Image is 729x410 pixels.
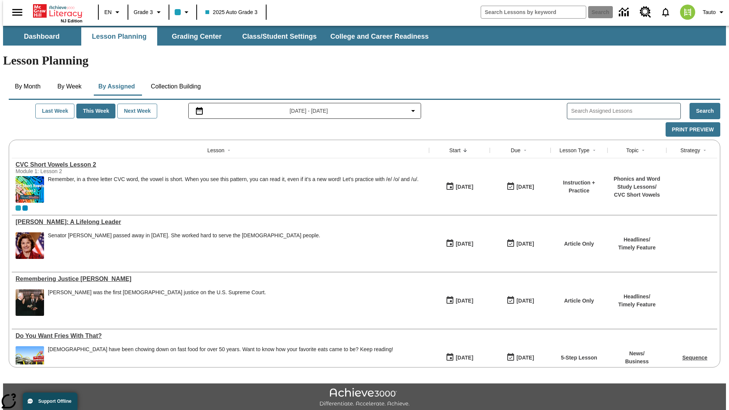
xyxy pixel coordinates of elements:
p: Timely Feature [618,244,656,252]
button: Select the date range menu item [192,106,418,115]
button: 09/04/25: Last day the lesson can be accessed [504,180,536,194]
img: Chief Justice Warren Burger, wearing a black robe, holds up his right hand and faces Sandra Day O... [16,289,44,316]
button: Sort [521,146,530,155]
div: [PERSON_NAME] was the first [DEMOGRAPHIC_DATA] justice on the U.S. Supreme Court. [48,289,266,296]
p: Article Only [564,297,594,305]
button: Profile/Settings [700,5,729,19]
button: 09/04/25: Last day the lesson can be accessed [504,293,536,308]
svg: Collapse Date Range Filter [409,106,418,115]
div: OL 2025 Auto Grade 4 [22,205,28,211]
button: Select a new avatar [675,2,700,22]
div: SubNavbar [3,27,436,46]
a: CVC Short Vowels Lesson 2, Lessons [16,161,425,168]
div: Lesson [207,147,224,154]
p: Article Only [564,240,594,248]
button: Sort [639,146,648,155]
p: Business [625,358,649,366]
a: Resource Center, Will open in new tab [635,2,656,22]
a: Remembering Justice O'Connor, Lessons [16,276,425,282]
div: [DATE] [516,296,534,306]
span: 2025 Auto Grade 3 [205,8,258,16]
div: Senator Dianne Feinstein passed away in September 2023. She worked hard to serve the American peo... [48,232,320,259]
span: Tauto [703,8,716,16]
button: Support Offline [23,393,77,410]
img: Senator Dianne Feinstein of California smiles with the U.S. flag behind her. [16,232,44,259]
a: Do You Want Fries With That?, Lessons [16,333,425,339]
img: One of the first McDonald's stores, with the iconic red sign and golden arches. [16,346,44,373]
div: SubNavbar [3,26,726,46]
div: Current Class [16,205,21,211]
div: [DATE] [456,296,473,306]
div: Do You Want Fries With That? [16,333,425,339]
div: Dianne Feinstein: A Lifelong Leader [16,219,425,225]
div: Module 1: Lesson 2 [16,168,129,174]
button: Language: EN, Select a language [101,5,125,19]
a: Data Center [614,2,635,23]
p: Timely Feature [618,301,656,309]
input: Search Assigned Lessons [571,106,680,117]
div: Start [449,147,461,154]
div: [DATE] [456,182,473,192]
button: College and Career Readiness [324,27,435,46]
img: CVC Short Vowels Lesson 2. [16,176,44,203]
img: Achieve3000 Differentiate Accelerate Achieve [319,388,410,407]
span: Remember, in a three letter CVC word, the vowel is short. When you see this pattern, you can read... [48,176,418,203]
span: EN [104,8,112,16]
button: Sort [461,146,470,155]
button: Sort [224,146,234,155]
button: Print Preview [666,122,720,137]
span: NJ Edition [61,19,82,23]
p: 5-Step Lesson [561,354,597,362]
button: Grade: Grade 3, Select a grade [131,5,166,19]
div: Topic [626,147,639,154]
button: Grading Center [159,27,235,46]
button: 09/04/25: First time the lesson was available [443,293,476,308]
div: Home [33,3,82,23]
button: 09/04/25: Last day the lesson can be accessed [504,237,536,251]
button: 09/04/25: First time the lesson was available [443,180,476,194]
button: By Month [9,77,47,96]
input: search field [481,6,586,18]
div: Lesson Type [559,147,589,154]
h1: Lesson Planning [3,54,726,68]
div: Remembering Justice O'Connor [16,276,425,282]
button: Sort [700,146,709,155]
button: This Week [76,104,115,118]
button: 09/04/25: First time the lesson was available [443,237,476,251]
div: [DATE] [516,239,534,249]
p: Phonics and Word Study Lessons / [611,175,663,191]
span: Grade 3 [134,8,153,16]
button: 09/02/25: Last day the lesson can be accessed [504,350,536,365]
button: Class/Student Settings [236,27,323,46]
div: CVC Short Vowels Lesson 2 [16,161,425,168]
button: By Assigned [92,77,141,96]
button: By Week [50,77,88,96]
a: Notifications [656,2,675,22]
div: Strategy [680,147,700,154]
div: [DATE] [516,182,534,192]
div: Due [511,147,521,154]
a: Sequence [682,355,707,361]
div: Sandra Day O'Connor was the first female justice on the U.S. Supreme Court. [48,289,266,316]
img: avatar image [680,5,695,20]
div: Senator [PERSON_NAME] passed away in [DATE]. She worked hard to serve the [DEMOGRAPHIC_DATA] people. [48,232,320,239]
p: Instruction + Practice [554,179,604,195]
div: [DATE] [516,353,534,363]
p: CVC Short Vowels [611,191,663,199]
p: News / [625,350,649,358]
div: [DATE] [456,353,473,363]
button: Sort [590,146,599,155]
a: Home [33,3,82,19]
button: Dashboard [4,27,80,46]
div: Americans have been chowing down on fast food for over 50 years. Want to know how your favorite e... [48,346,393,373]
button: Class color is light blue. Change class color [172,5,194,19]
button: Open side menu [6,1,28,24]
span: [DATE] - [DATE] [290,107,328,115]
p: Remember, in a three letter CVC word, the vowel is short. When you see this pattern, you can read... [48,176,418,183]
span: Support Offline [38,399,71,404]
